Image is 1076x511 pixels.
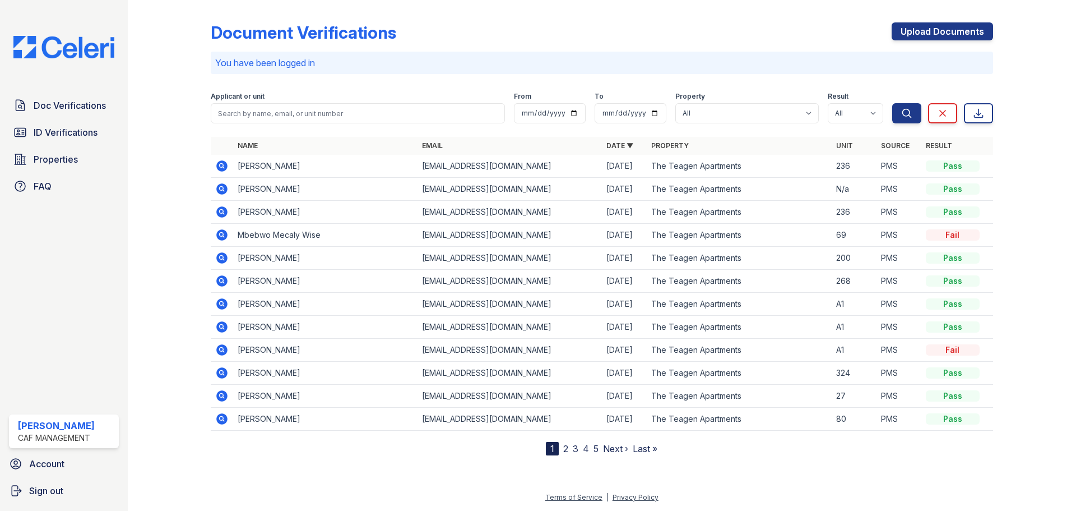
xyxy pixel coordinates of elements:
[647,408,831,431] td: The Teagen Apartments
[602,408,647,431] td: [DATE]
[29,457,64,471] span: Account
[876,155,921,178] td: PMS
[836,141,853,150] a: Unit
[876,224,921,247] td: PMS
[647,385,831,408] td: The Teagen Apartments
[647,247,831,270] td: The Teagen Apartments
[832,385,876,408] td: 27
[876,362,921,385] td: PMS
[647,293,831,316] td: The Teagen Apartments
[876,293,921,316] td: PMS
[832,247,876,270] td: 200
[892,22,993,40] a: Upload Documents
[876,385,921,408] td: PMS
[876,201,921,224] td: PMS
[233,178,418,201] td: [PERSON_NAME]
[233,155,418,178] td: [PERSON_NAME]
[647,339,831,362] td: The Teagen Apartments
[926,141,952,150] a: Result
[926,252,980,264] div: Pass
[647,178,831,201] td: The Teagen Apartments
[418,316,602,339] td: [EMAIL_ADDRESS][DOMAIN_NAME]
[832,178,876,201] td: N/a
[418,178,602,201] td: [EMAIL_ADDRESS][DOMAIN_NAME]
[563,443,568,454] a: 2
[926,344,980,356] div: Fail
[926,160,980,172] div: Pass
[633,443,657,454] a: Last »
[602,178,647,201] td: [DATE]
[832,339,876,362] td: A1
[832,293,876,316] td: A1
[602,201,647,224] td: [DATE]
[651,141,689,150] a: Property
[602,270,647,293] td: [DATE]
[215,56,989,70] p: You have been logged in
[233,247,418,270] td: [PERSON_NAME]
[876,408,921,431] td: PMS
[418,293,602,316] td: [EMAIL_ADDRESS][DOMAIN_NAME]
[832,201,876,224] td: 236
[9,148,119,171] a: Properties
[926,183,980,195] div: Pass
[926,275,980,287] div: Pass
[546,442,559,455] div: 1
[647,362,831,385] td: The Teagen Apartments
[832,362,876,385] td: 324
[593,443,599,454] a: 5
[4,480,123,502] a: Sign out
[876,178,921,201] td: PMS
[418,270,602,293] td: [EMAIL_ADDRESS][DOMAIN_NAME]
[647,201,831,224] td: The Teagen Apartments
[418,224,602,247] td: [EMAIL_ADDRESS][DOMAIN_NAME]
[418,155,602,178] td: [EMAIL_ADDRESS][DOMAIN_NAME]
[211,22,396,43] div: Document Verifications
[876,270,921,293] td: PMS
[613,493,658,501] a: Privacy Policy
[832,224,876,247] td: 69
[418,385,602,408] td: [EMAIL_ADDRESS][DOMAIN_NAME]
[233,408,418,431] td: [PERSON_NAME]
[29,484,63,498] span: Sign out
[876,316,921,339] td: PMS
[647,224,831,247] td: The Teagen Apartments
[832,316,876,339] td: A1
[34,179,52,193] span: FAQ
[926,206,980,218] div: Pass
[926,413,980,425] div: Pass
[926,298,980,310] div: Pass
[647,316,831,339] td: The Teagen Apartments
[881,141,910,150] a: Source
[926,229,980,241] div: Fail
[926,390,980,402] div: Pass
[583,443,589,454] a: 4
[233,362,418,385] td: [PERSON_NAME]
[34,153,78,166] span: Properties
[34,99,106,112] span: Doc Verifications
[647,155,831,178] td: The Teagen Apartments
[832,155,876,178] td: 236
[647,270,831,293] td: The Teagen Apartments
[211,103,505,123] input: Search by name, email, or unit number
[595,92,604,101] label: To
[602,293,647,316] td: [DATE]
[606,141,633,150] a: Date ▼
[832,408,876,431] td: 80
[675,92,705,101] label: Property
[602,339,647,362] td: [DATE]
[211,92,265,101] label: Applicant or unit
[602,224,647,247] td: [DATE]
[233,316,418,339] td: [PERSON_NAME]
[876,247,921,270] td: PMS
[418,339,602,362] td: [EMAIL_ADDRESS][DOMAIN_NAME]
[418,201,602,224] td: [EMAIL_ADDRESS][DOMAIN_NAME]
[18,419,95,432] div: [PERSON_NAME]
[18,432,95,444] div: CAF Management
[573,443,578,454] a: 3
[418,408,602,431] td: [EMAIL_ADDRESS][DOMAIN_NAME]
[238,141,258,150] a: Name
[233,224,418,247] td: Mbebwo Mecaly Wise
[926,321,980,333] div: Pass
[233,201,418,224] td: [PERSON_NAME]
[233,385,418,408] td: [PERSON_NAME]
